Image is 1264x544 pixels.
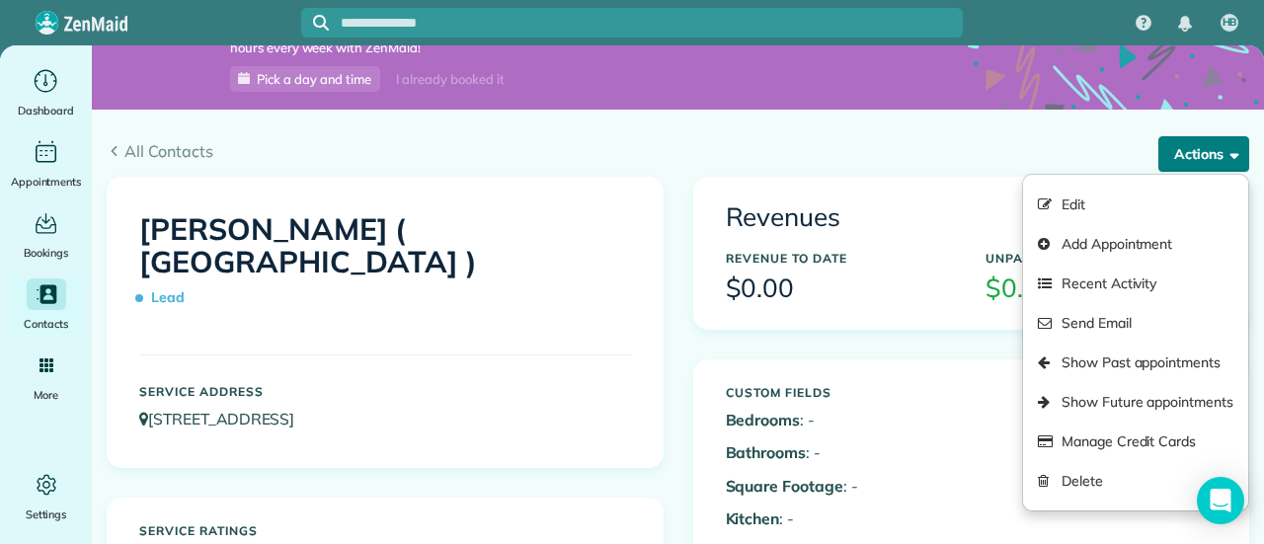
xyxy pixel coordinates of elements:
span: Pick a day and time [257,71,371,87]
b: Bedrooms [726,410,801,429]
h3: $0.00 [986,274,1217,303]
p: : - [726,441,957,464]
b: Bathrooms [726,442,807,462]
button: Focus search [301,15,329,31]
a: Recent Activity [1023,264,1248,303]
h5: Unpaid Balance [986,252,1217,265]
a: Pick a day and time [230,66,380,92]
span: Bookings [24,243,69,263]
div: I already booked it [384,67,515,92]
a: Edit [1023,185,1248,224]
a: Show Past appointments [1023,343,1248,382]
span: Lead [139,280,193,315]
button: Actions [1158,136,1249,172]
div: Open Intercom Messenger [1197,477,1244,524]
p: : - [726,409,957,431]
a: Add Appointment [1023,224,1248,264]
span: Contacts [24,314,68,334]
h5: Custom Fields [726,386,957,399]
span: HB [1223,15,1237,31]
a: Show Future appointments [1023,382,1248,422]
span: All Contacts [124,139,1249,163]
span: Settings [26,505,67,524]
a: Bookings [8,207,84,263]
h3: Revenues [726,203,1218,232]
h1: [PERSON_NAME] ( [GEOGRAPHIC_DATA] ) [139,213,631,315]
div: Notifications [1164,2,1206,45]
span: More [34,385,58,405]
span: Dashboard [18,101,74,120]
h5: Revenue to Date [726,252,957,265]
h3: $0.00 [726,274,957,303]
a: Delete [1023,461,1248,501]
b: Square Footage [726,476,843,496]
a: Send Email [1023,303,1248,343]
b: Kitchen [726,508,780,528]
a: All Contacts [107,139,1249,163]
svg: Focus search [313,15,329,31]
a: Appointments [8,136,84,192]
a: Dashboard [8,65,84,120]
h5: Service Address [139,385,631,398]
h5: Service ratings [139,524,631,537]
a: [STREET_ADDRESS] [139,409,313,428]
span: Appointments [11,172,82,192]
a: Manage Credit Cards [1023,422,1248,461]
a: Contacts [8,278,84,334]
a: Settings [8,469,84,524]
p: : - [726,475,957,498]
p: : - [726,507,957,530]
